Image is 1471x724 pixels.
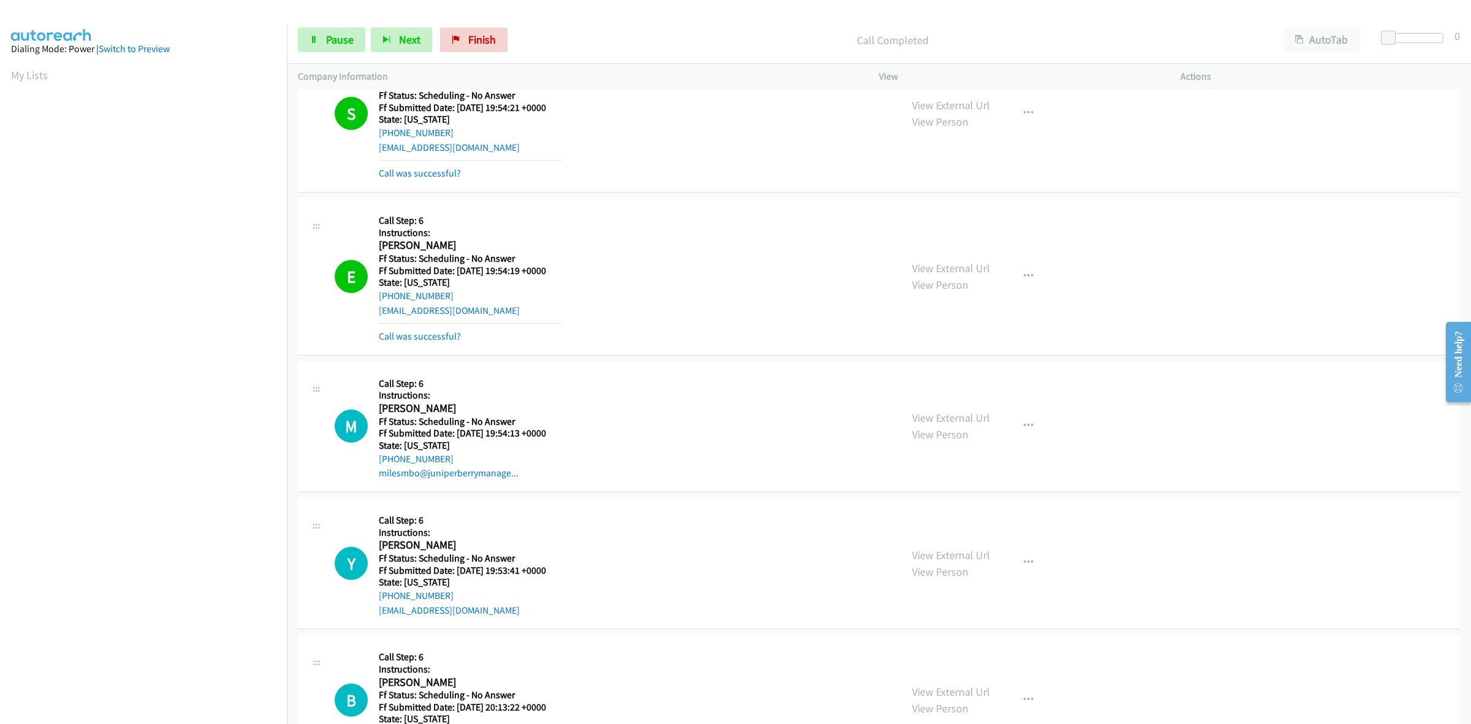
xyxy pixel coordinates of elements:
[379,290,454,302] a: [PHONE_NUMBER]
[524,32,1261,48] p: Call Completed
[379,514,561,527] h5: Call Step: 6
[379,576,561,589] h5: State: [US_STATE]
[912,115,968,129] a: View Person
[379,90,561,102] h5: Ff Status: Scheduling - No Answer
[379,238,561,253] h2: [PERSON_NAME]
[335,260,368,293] h1: E
[371,28,432,52] button: Next
[298,69,857,84] p: Company Information
[399,32,420,47] span: Next
[379,416,561,428] h5: Ff Status: Scheduling - No Answer
[335,410,368,443] h1: M
[379,604,520,616] a: [EMAIL_ADDRESS][DOMAIN_NAME]
[379,142,520,153] a: [EMAIL_ADDRESS][DOMAIN_NAME]
[912,261,990,275] a: View External Url
[912,278,968,292] a: View Person
[379,527,561,539] h5: Instructions:
[11,94,287,677] iframe: Dialpad
[379,265,561,277] h5: Ff Submitted Date: [DATE] 19:54:19 +0000
[379,215,561,227] h5: Call Step: 6
[379,663,546,676] h5: Instructions:
[379,552,561,565] h5: Ff Status: Scheduling - No Answer
[335,410,368,443] div: The call is yet to be attempted
[912,411,990,425] a: View External Url
[379,389,561,402] h5: Instructions:
[1435,313,1471,411] iframe: Resource Center
[912,98,990,112] a: View External Url
[335,97,368,130] h1: S
[11,68,48,82] a: My Lists
[1454,28,1460,44] div: 0
[1283,28,1359,52] button: AutoTab
[335,684,368,717] h1: B
[440,28,507,52] a: Finish
[1387,33,1443,43] div: Delay between calls (in seconds)
[912,565,968,579] a: View Person
[379,453,454,465] a: [PHONE_NUMBER]
[379,427,561,440] h5: Ff Submitted Date: [DATE] 19:54:13 +0000
[912,701,968,715] a: View Person
[379,689,546,701] h5: Ff Status: Scheduling - No Answer
[379,440,561,452] h5: State: [US_STATE]
[379,167,461,179] a: Call was successful?
[379,701,546,714] h5: Ff Submitted Date: [DATE] 20:13:22 +0000
[912,685,990,699] a: View External Url
[379,378,561,390] h5: Call Step: 6
[879,69,1158,84] p: View
[379,113,561,126] h5: State: [US_STATE]
[379,305,520,316] a: [EMAIL_ADDRESS][DOMAIN_NAME]
[335,547,368,580] h1: Y
[379,127,454,139] a: [PHONE_NUMBER]
[11,42,276,56] div: Dialing Mode: Power |
[379,253,561,265] h5: Ff Status: Scheduling - No Answer
[379,276,561,289] h5: State: [US_STATE]
[379,102,561,114] h5: Ff Submitted Date: [DATE] 19:54:21 +0000
[912,548,990,562] a: View External Url
[379,565,561,577] h5: Ff Submitted Date: [DATE] 19:53:41 +0000
[379,676,546,690] h2: [PERSON_NAME]
[379,467,519,479] a: milesmbo@juniperberrymanage...
[379,330,461,342] a: Call was successful?
[298,28,365,52] a: Pause
[335,547,368,580] div: The call is yet to be attempted
[335,684,368,717] div: The call is yet to be attempted
[1180,69,1460,84] p: Actions
[379,538,561,552] h2: [PERSON_NAME]
[379,651,546,663] h5: Call Step: 6
[379,590,454,601] a: [PHONE_NUMBER]
[326,32,354,47] span: Pause
[468,32,496,47] span: Finish
[379,227,561,239] h5: Instructions:
[379,402,561,416] h2: [PERSON_NAME]
[99,43,170,55] a: Switch to Preview
[912,427,968,441] a: View Person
